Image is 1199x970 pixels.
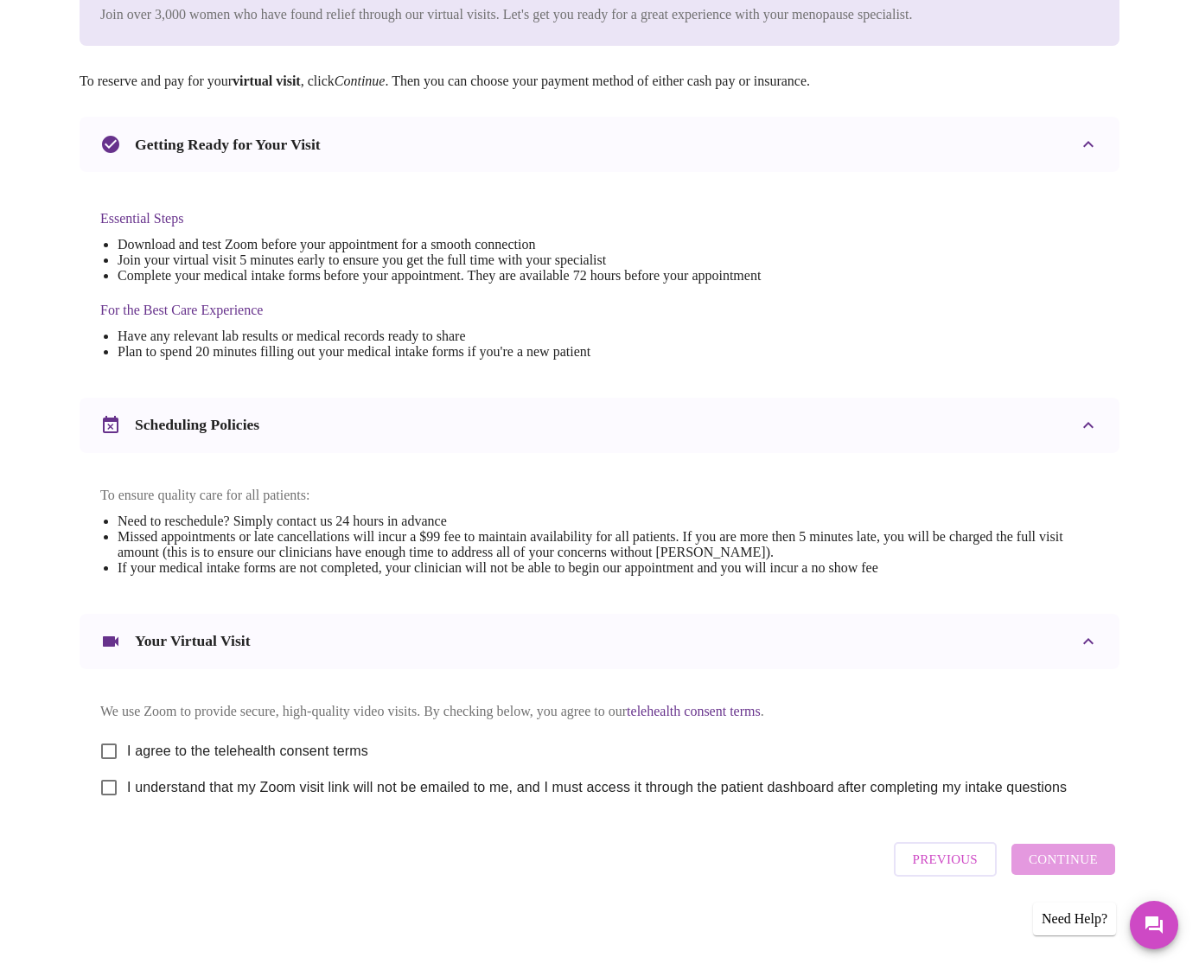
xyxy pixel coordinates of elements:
h3: Getting Ready for Your Visit [135,136,321,154]
li: Plan to spend 20 minutes filling out your medical intake forms if you're a new patient [118,344,761,360]
li: Have any relevant lab results or medical records ready to share [118,329,761,344]
button: Messages [1130,901,1178,949]
p: To ensure quality care for all patients: [100,488,1099,503]
button: Previous [894,842,997,877]
h4: For the Best Care Experience [100,303,761,318]
a: telehealth consent terms [627,704,761,718]
div: Your Virtual Visit [80,614,1119,669]
li: Complete your medical intake forms before your appointment. They are available 72 hours before yo... [118,268,761,284]
div: Getting Ready for Your Visit [80,117,1119,172]
p: Join over 3,000 women who have found relief through our virtual visits. Let's get you ready for a... [100,4,913,25]
div: Scheduling Policies [80,398,1119,453]
p: We use Zoom to provide secure, high-quality video visits. By checking below, you agree to our . [100,704,1099,719]
div: Need Help? [1033,903,1116,935]
span: I agree to the telehealth consent terms [127,741,368,762]
span: I understand that my Zoom visit link will not be emailed to me, and I must access it through the ... [127,777,1067,798]
span: Previous [913,848,978,871]
h3: Your Virtual Visit [135,632,251,650]
h4: Essential Steps [100,211,761,227]
li: If your medical intake forms are not completed, your clinician will not be able to begin our appo... [118,560,1099,576]
h3: Scheduling Policies [135,416,259,434]
li: Need to reschedule? Simply contact us 24 hours in advance [118,514,1099,529]
strong: virtual visit [233,73,301,88]
li: Missed appointments or late cancellations will incur a $99 fee to maintain availability for all p... [118,529,1099,560]
li: Download and test Zoom before your appointment for a smooth connection [118,237,761,252]
p: To reserve and pay for your , click . Then you can choose your payment method of either cash pay ... [80,73,1119,89]
em: Continue [335,73,386,88]
li: Join your virtual visit 5 minutes early to ensure you get the full time with your specialist [118,252,761,268]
